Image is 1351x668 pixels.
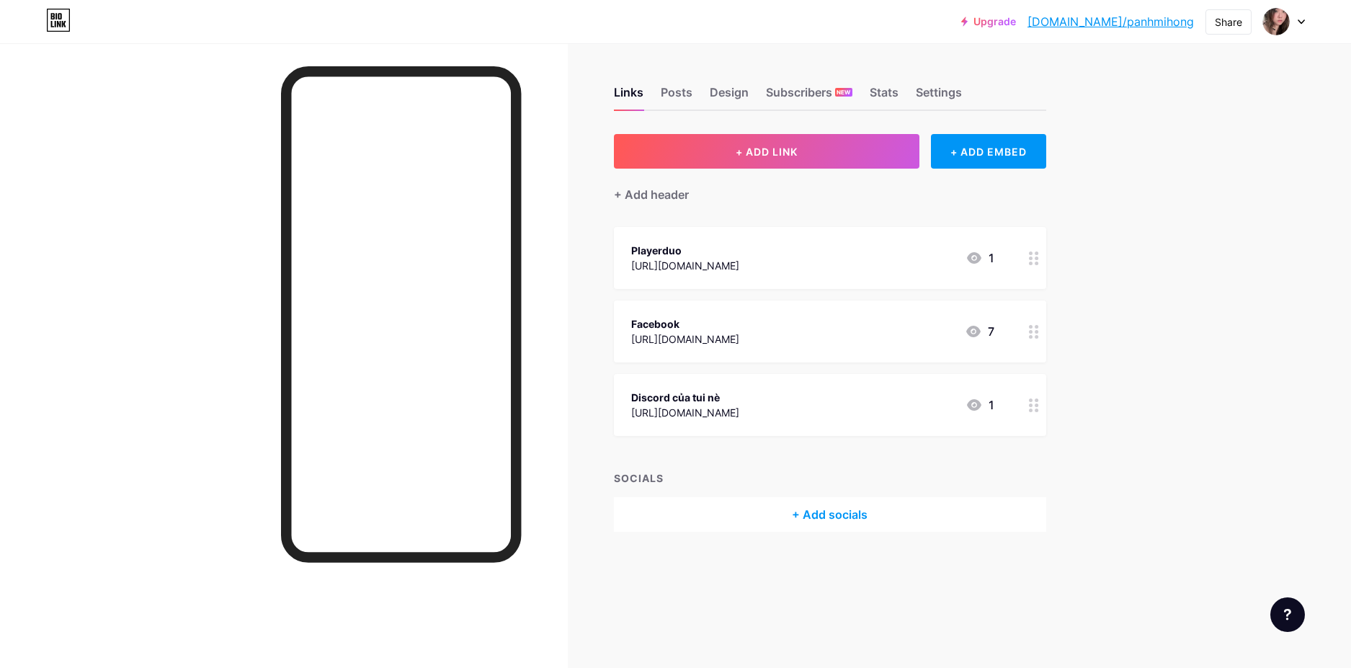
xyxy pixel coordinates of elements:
div: SOCIALS [614,471,1046,486]
div: + ADD EMBED [931,134,1045,169]
div: [URL][DOMAIN_NAME] [631,405,739,420]
div: 7 [965,323,994,340]
div: Posts [661,84,692,110]
div: + Add header [614,186,689,203]
div: Settings [916,84,962,110]
a: Upgrade [961,16,1016,27]
div: [URL][DOMAIN_NAME] [631,258,739,273]
div: Links [614,84,643,110]
span: + ADD LINK [736,146,798,158]
span: NEW [837,88,850,97]
img: Nguyễn Kim Đào [1262,8,1290,35]
div: Subscribers [766,84,852,110]
div: Share [1215,14,1242,30]
a: [DOMAIN_NAME]/panhmihong [1027,13,1194,30]
div: Discord của tui nè [631,390,739,405]
div: Design [710,84,749,110]
button: + ADD LINK [614,134,920,169]
div: Playerduo [631,243,739,258]
div: 1 [966,396,994,414]
div: Stats [870,84,899,110]
div: + Add socials [614,497,1046,532]
div: 1 [966,249,994,267]
div: [URL][DOMAIN_NAME] [631,331,739,347]
div: Facebook [631,316,739,331]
